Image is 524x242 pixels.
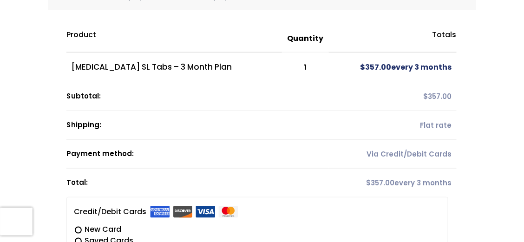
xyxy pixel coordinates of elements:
td: [MEDICAL_DATA] SL Tabs – 3 Month Plan [66,52,282,82]
th: Totals [329,25,457,52]
label: Credit/Debit Cards [74,204,238,219]
th: Subtotal: [66,82,329,111]
img: discover.svg [173,206,193,218]
span: $ [424,92,428,101]
td: every 3 months [329,169,457,197]
label: New Card [74,224,440,235]
th: Quantity [282,25,329,52]
th: Payment method: [66,140,329,169]
td: Flat rate [329,111,457,140]
td: Via Credit/Debit Cards [329,140,457,169]
span: 357.00 [360,62,392,72]
span: 357.00 [367,178,395,188]
td: every 3 months [329,52,457,82]
th: Total: [66,169,329,197]
img: mastercard.svg [218,206,238,218]
th: Shipping: [66,111,329,140]
span: $ [367,178,371,188]
td: 1 [282,52,329,82]
img: amex.svg [150,206,170,218]
span: 357.00 [424,92,452,101]
img: visa.svg [196,206,216,218]
span: $ [360,62,366,72]
th: Product [66,25,282,52]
